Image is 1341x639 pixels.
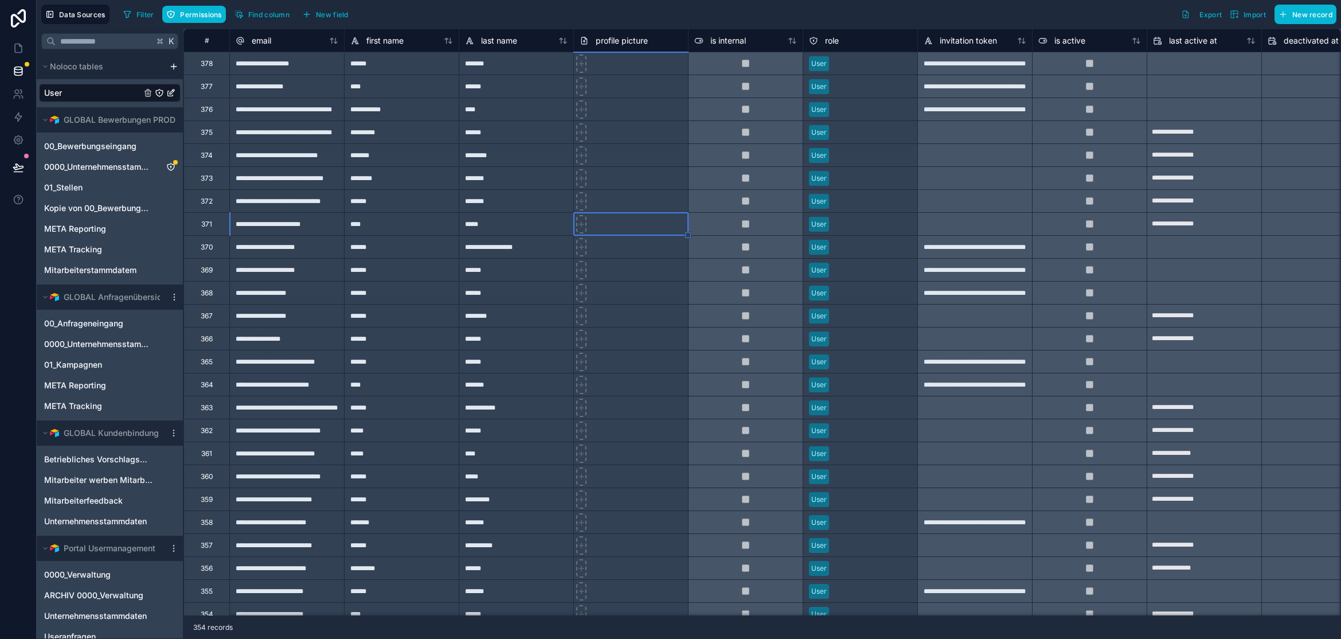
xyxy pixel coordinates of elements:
[44,161,153,173] span: 0000_Unternehmensstammdaten
[811,265,827,275] div: User
[39,178,181,197] div: 01_Stellen
[811,173,827,184] div: User
[201,174,213,183] div: 373
[940,35,997,46] span: invitation token
[1274,5,1336,24] button: New record
[1177,5,1226,24] button: Export
[37,54,183,638] div: scrollable content
[811,380,827,390] div: User
[39,540,165,556] button: Airtable LogoPortal Usermanagement
[1284,35,1339,46] span: deactivated at
[1244,10,1266,19] span: Import
[39,425,165,441] button: Airtable LogoGLOBAL Kundenbindung
[39,512,181,531] div: Unternehmensstammdaten
[811,563,827,574] div: User
[1199,10,1222,19] span: Export
[44,495,123,506] span: Mitarbeiterfeedback
[201,243,213,252] div: 370
[811,81,827,92] div: User
[39,314,181,333] div: 00_Anfrageneingang
[44,141,136,152] span: 00_Bewerbungseingang
[39,199,181,217] div: Kopie von 00_Bewerbungseingang
[316,10,349,19] span: New field
[39,492,181,510] div: Mitarbeiterfeedback
[64,543,155,554] span: Portal Usermanagement
[201,266,213,275] div: 369
[50,115,59,124] img: Airtable Logo
[44,264,136,276] span: Mitarbeiterstammdatem
[201,518,213,527] div: 358
[39,158,181,176] div: 0000_Unternehmensstammdaten
[811,609,827,619] div: User
[201,380,213,389] div: 364
[201,357,213,367] div: 365
[162,6,225,23] button: Permissions
[44,474,153,486] span: Mitarbeiter werben Mitarbeiter
[44,454,153,465] span: Betriebliches Vorschlagswesen
[39,471,181,489] div: Mitarbeiter werben Mitarbeiter
[811,196,827,206] div: User
[230,6,294,23] button: Find column
[44,338,153,350] span: 0000_Unternehmensstammdaten
[811,311,827,321] div: User
[811,219,827,229] div: User
[1292,10,1332,19] span: New record
[44,610,147,622] span: Unternehmensstammdaten
[252,35,271,46] span: email
[201,334,213,344] div: 366
[44,359,102,371] span: 01_Kampagnen
[201,587,213,596] div: 355
[201,449,212,458] div: 361
[811,104,827,115] div: User
[811,449,827,459] div: User
[162,6,230,23] a: Permissions
[39,397,181,415] div: META Tracking
[39,289,165,305] button: Airtable LogoGLOBAL Anfragenübersicht
[59,10,105,19] span: Data Sources
[201,610,213,619] div: 354
[39,450,181,469] div: Betriebliches Vorschlagswesen
[201,403,213,412] div: 363
[44,516,147,527] span: Unternehmensstammdaten
[201,59,213,68] div: 378
[811,357,827,367] div: User
[201,151,213,160] div: 374
[44,590,143,601] span: ARCHIV 0000_Verwaltung
[180,10,221,19] span: Permissions
[39,566,181,584] div: 0000_Verwaltung
[64,427,159,439] span: GLOBAL Kundenbindung
[366,35,404,46] span: first name
[39,607,181,625] div: Unternehmensstammdaten
[44,182,83,193] span: 01_Stellen
[44,202,153,214] span: Kopie von 00_Bewerbungseingang
[44,400,102,412] span: META Tracking
[811,540,827,551] div: User
[811,586,827,597] div: User
[201,495,213,504] div: 359
[201,82,213,91] div: 377
[1169,35,1217,46] span: last active at
[1226,5,1270,24] button: Import
[201,311,213,321] div: 367
[44,244,102,255] span: META Tracking
[39,586,181,605] div: ARCHIV 0000_Verwaltung
[167,37,175,45] span: K
[39,376,181,395] div: META Reporting
[50,428,59,438] img: Airtable Logo
[50,61,103,72] span: Noloco tables
[50,293,59,302] img: Airtable Logo
[44,87,62,99] span: User
[811,288,827,298] div: User
[811,426,827,436] div: User
[64,291,169,303] span: GLOBAL Anfragenübersicht
[811,59,827,69] div: User
[811,242,827,252] div: User
[1270,5,1336,24] a: New record
[193,36,221,45] div: #
[44,380,106,391] span: META Reporting
[44,223,106,235] span: META Reporting
[39,261,181,279] div: Mitarbeiterstammdatem
[201,220,212,229] div: 371
[136,10,154,19] span: Filter
[825,35,839,46] span: role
